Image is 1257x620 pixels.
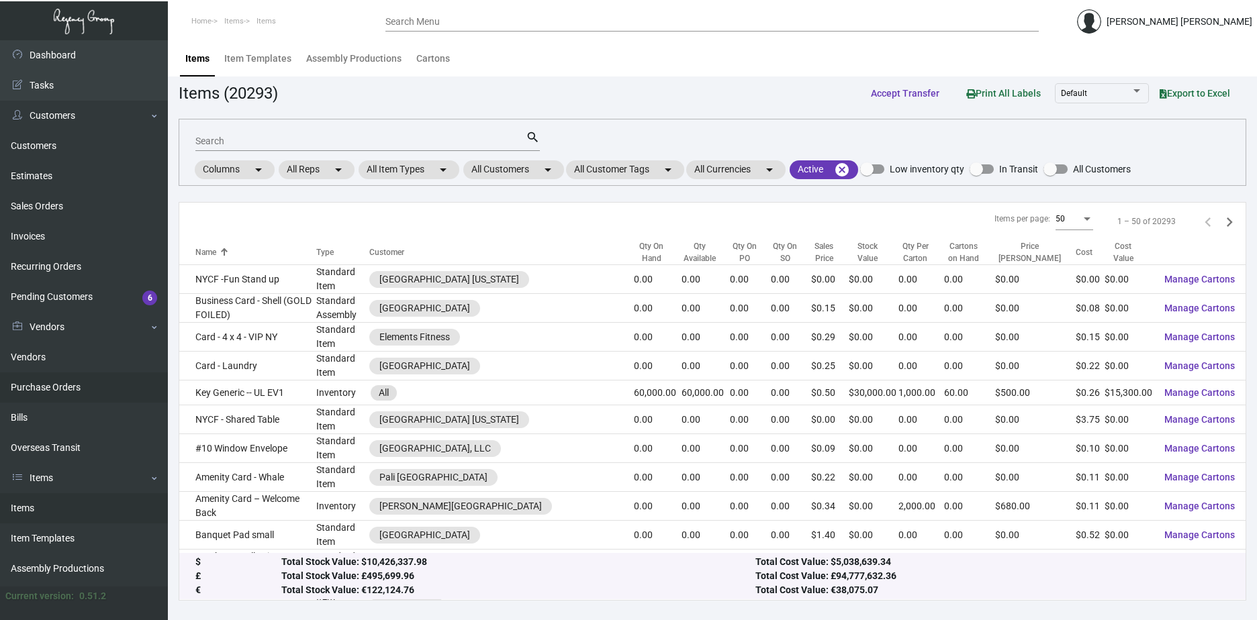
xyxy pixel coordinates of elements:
div: Name [195,246,316,258]
td: $0.00 [849,521,898,550]
div: [GEOGRAPHIC_DATA] [379,301,470,315]
div: Qty On Hand [634,240,681,264]
td: 0.00 [634,294,681,323]
td: $0.00 [1105,294,1154,323]
td: $0.00 [1076,265,1105,294]
td: $30,000.00 [849,380,898,405]
div: [GEOGRAPHIC_DATA], LLC [379,442,491,456]
td: NYCF -Fun Stand up [179,265,316,294]
button: Print All Labels [956,81,1052,105]
td: 0.00 [898,323,944,352]
td: 0.00 [730,352,771,380]
td: 60.00 [944,380,995,405]
td: 0.00 [944,434,995,463]
td: Inventory [316,380,369,405]
td: $0.34 [811,492,849,521]
td: $0.00 [849,434,898,463]
td: $0.00 [849,492,898,521]
td: $0.00 [995,265,1076,294]
td: $3.75 [1076,405,1105,434]
mat-icon: cancel [834,162,850,178]
span: Low inventory qty [890,161,964,177]
div: Items [185,52,209,66]
td: $0.00 [849,550,898,578]
div: Qty On PO [730,240,759,264]
div: Price [PERSON_NAME] [995,240,1076,264]
td: 0.00 [771,352,811,380]
td: Standard Item [316,521,369,550]
td: $0.00 [1105,405,1154,434]
span: Export to Excel [1160,88,1230,99]
div: [PERSON_NAME][GEOGRAPHIC_DATA] [379,499,542,513]
div: Type [316,246,334,258]
td: $0.00 [1105,434,1154,463]
div: Qty On Hand [634,240,669,264]
div: Type [316,246,369,258]
td: 0.00 [771,405,811,434]
td: $0.11 [1076,492,1105,521]
td: 0.00 [730,380,771,405]
td: 0.00 [634,405,681,434]
div: Cost [1076,246,1092,258]
td: Card - 4 x 4 - VIP NY [179,323,316,352]
td: $0.52 [1076,521,1105,550]
td: 0.00 [634,492,681,521]
td: $1.40 [811,521,849,550]
td: $6.29 [811,550,849,578]
td: Banquet Pad small [179,521,316,550]
td: 0.00 [682,521,731,550]
div: 1 – 50 of 20293 [1117,215,1176,227]
div: Stock Value [849,240,886,264]
div: Sales Price [811,240,837,264]
td: 0.00 [634,463,681,492]
td: $0.22 [1076,352,1105,380]
mat-icon: arrow_drop_down [540,162,556,178]
div: Total Cost Value: £94,777,632.36 [755,570,1229,584]
button: Next page [1219,211,1240,232]
td: $0.15 [811,294,849,323]
td: Amenity Card - Whale [179,463,316,492]
td: $500.00 [995,380,1076,405]
td: 0.00 [634,434,681,463]
span: Accept Transfer [871,88,939,99]
td: 60,000.00 [634,380,681,405]
span: Items [257,17,276,25]
td: Standard Item [316,352,369,380]
td: $0.00 [995,405,1076,434]
td: $15,300.00 [1105,380,1154,405]
td: 1,000.00 [898,380,944,405]
td: 2,000.00 [898,492,944,521]
button: Manage Cartons [1154,436,1246,460]
div: Cartons on Hand [944,240,983,264]
td: 0.00 [898,294,944,323]
mat-chip: All Customers [463,160,564,179]
div: $ [195,556,281,570]
td: Standard Item [316,434,369,463]
div: Name [195,246,216,258]
td: 0.00 [898,405,944,434]
div: [PERSON_NAME] [PERSON_NAME] [1107,15,1252,29]
td: 0.00 [771,550,811,578]
td: Standard Item [316,405,369,434]
td: 0.00 [682,434,731,463]
div: Cartons [416,52,450,66]
td: 0.00 [682,550,731,578]
div: Stock Value [849,240,898,264]
td: $0.00 [811,265,849,294]
td: 0.00 [944,550,995,578]
div: [GEOGRAPHIC_DATA] [US_STATE] [379,413,519,427]
button: Manage Cartons [1154,296,1246,320]
td: 0.00 [898,265,944,294]
button: Manage Cartons [1154,325,1246,349]
div: Total Stock Value: €122,124.76 [281,584,755,598]
button: Manage Cartons [1154,380,1246,405]
span: Print All Labels [966,88,1041,99]
td: $0.00 [811,405,849,434]
div: Cost Value [1105,240,1142,264]
span: Manage Cartons [1164,387,1235,398]
img: admin@bootstrapmaster.com [1077,9,1101,34]
td: 0.00 [898,434,944,463]
span: Default [1061,89,1087,98]
mat-icon: arrow_drop_down [435,162,451,178]
td: $0.00 [995,521,1076,550]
